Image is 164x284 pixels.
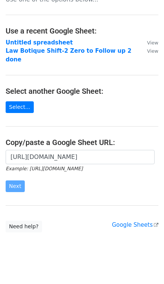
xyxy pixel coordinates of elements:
h4: Use a recent Google Sheet: [6,26,158,35]
a: Untitled spreadsheet [6,39,73,46]
a: Need help? [6,221,42,232]
input: Paste your Google Sheet URL here [6,150,155,164]
h4: Select another Google Sheet: [6,87,158,96]
small: Example: [URL][DOMAIN_NAME] [6,166,83,171]
small: View [147,40,158,46]
a: View [140,39,158,46]
iframe: Chat Widget [126,248,164,284]
a: Google Sheets [112,221,158,228]
a: Law Botique Shift-2 Zero to Follow up 2 done [6,47,131,63]
small: View [147,48,158,54]
a: View [140,47,158,54]
input: Next [6,180,25,192]
h4: Copy/paste a Google Sheet URL: [6,138,158,147]
a: Select... [6,101,34,113]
